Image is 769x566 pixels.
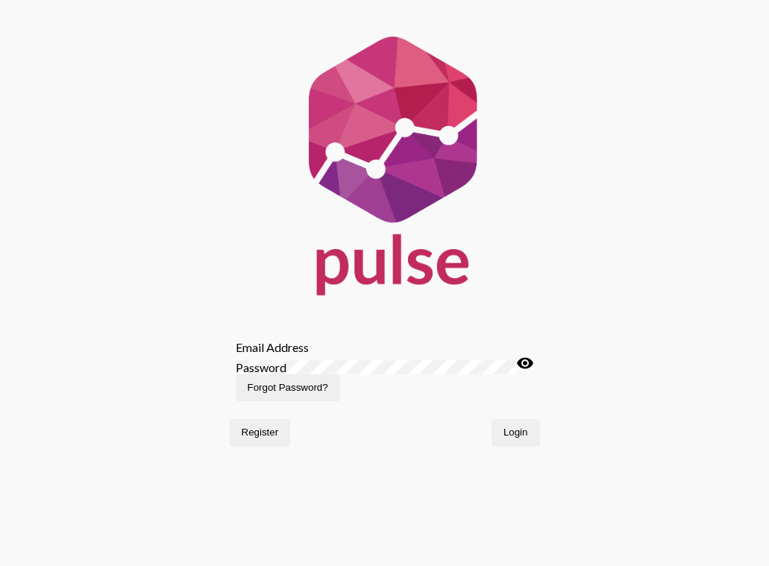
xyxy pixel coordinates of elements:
mat-icon: visibility [516,354,534,372]
img: Pulse For Good Logo [224,28,546,310]
button: Forgot Password? [236,374,340,401]
span: Forgot Password? [248,382,328,393]
span: Login [503,427,528,438]
button: Register [230,419,291,446]
span: Register [242,427,279,438]
button: Login [492,419,540,446]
